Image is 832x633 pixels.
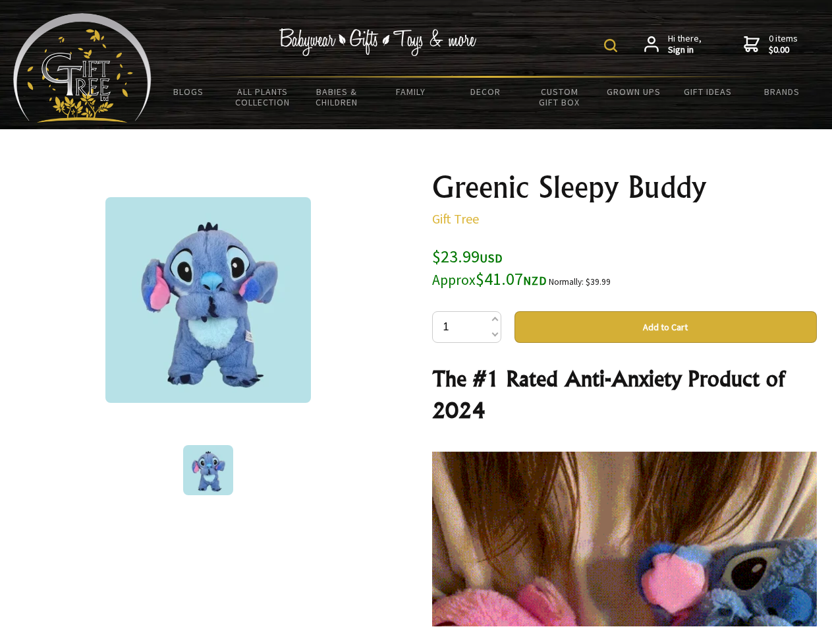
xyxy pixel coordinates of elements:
[522,78,597,116] a: Custom Gift Box
[480,251,503,266] span: USD
[668,33,702,56] span: Hi there,
[226,78,300,116] a: All Plants Collection
[432,271,476,289] small: Approx
[105,197,311,403] img: Greenic Sleepy Buddy
[183,445,233,495] img: Greenic Sleepy Buddy
[523,273,547,288] span: NZD
[644,33,702,56] a: Hi there,Sign in
[596,78,671,105] a: Grown Ups
[448,78,522,105] a: Decor
[432,245,547,289] span: $23.99 $41.07
[13,13,152,123] img: Babyware - Gifts - Toys and more...
[432,171,817,203] h1: Greenic Sleepy Buddy
[744,33,798,56] a: 0 items$0.00
[549,276,611,287] small: Normally: $39.99
[432,210,479,227] a: Gift Tree
[514,311,817,343] button: Add to Cart
[432,365,785,423] strong: The #1 Rated Anti-Anxiety Product of 2024
[279,28,477,56] img: Babywear - Gifts - Toys & more
[374,78,449,105] a: Family
[769,32,798,56] span: 0 items
[769,44,798,56] strong: $0.00
[668,44,702,56] strong: Sign in
[300,78,374,116] a: Babies & Children
[671,78,745,105] a: Gift Ideas
[604,39,617,52] img: product search
[152,78,226,105] a: BLOGS
[745,78,819,105] a: Brands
